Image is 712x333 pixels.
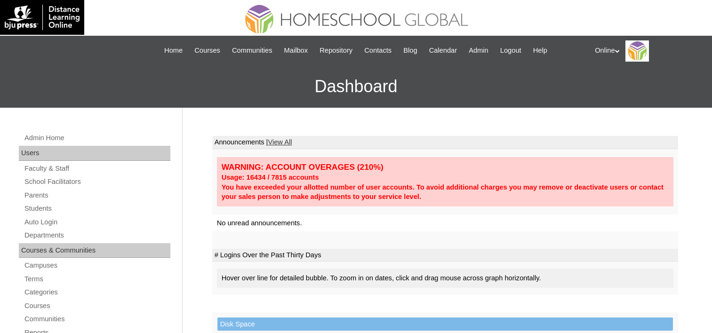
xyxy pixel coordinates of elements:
[360,45,396,56] a: Contacts
[212,136,678,149] td: Announcements |
[212,249,678,262] td: # Logins Over the Past Thirty Days
[280,45,313,56] a: Mailbox
[24,190,170,201] a: Parents
[160,45,187,56] a: Home
[24,203,170,214] a: Students
[222,174,319,181] strong: Usage: 16434 / 7815 accounts
[24,216,170,228] a: Auto Login
[284,45,308,56] span: Mailbox
[222,162,669,173] div: WARNING: ACCOUNT OVERAGES (210%)
[24,313,170,325] a: Communities
[268,138,292,146] a: View All
[464,45,493,56] a: Admin
[24,273,170,285] a: Terms
[24,176,170,188] a: School Facilitators
[320,45,352,56] span: Repository
[500,45,521,56] span: Logout
[190,45,225,56] a: Courses
[403,45,417,56] span: Blog
[19,243,170,258] div: Courses & Communities
[217,317,673,331] td: Disk Space
[24,286,170,298] a: Categories
[528,45,552,56] a: Help
[194,45,220,56] span: Courses
[533,45,547,56] span: Help
[24,163,170,174] a: Faculty & Staff
[5,5,80,30] img: logo-white.png
[429,45,457,56] span: Calendar
[24,300,170,312] a: Courses
[19,146,170,161] div: Users
[595,40,703,62] div: Online
[469,45,488,56] span: Admin
[424,45,462,56] a: Calendar
[24,260,170,271] a: Campuses
[24,230,170,241] a: Departments
[222,182,669,202] div: You have exceeded your allotted number of user accounts. To avoid additional charges you may remo...
[5,65,707,108] h3: Dashboard
[625,40,649,62] img: Online Academy
[164,45,183,56] span: Home
[227,45,277,56] a: Communities
[315,45,357,56] a: Repository
[399,45,422,56] a: Blog
[232,45,272,56] span: Communities
[496,45,526,56] a: Logout
[24,132,170,144] a: Admin Home
[364,45,392,56] span: Contacts
[217,269,673,288] div: Hover over line for detailed bubble. To zoom in on dates, click and drag mouse across graph horiz...
[212,214,678,232] td: No unread announcements.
